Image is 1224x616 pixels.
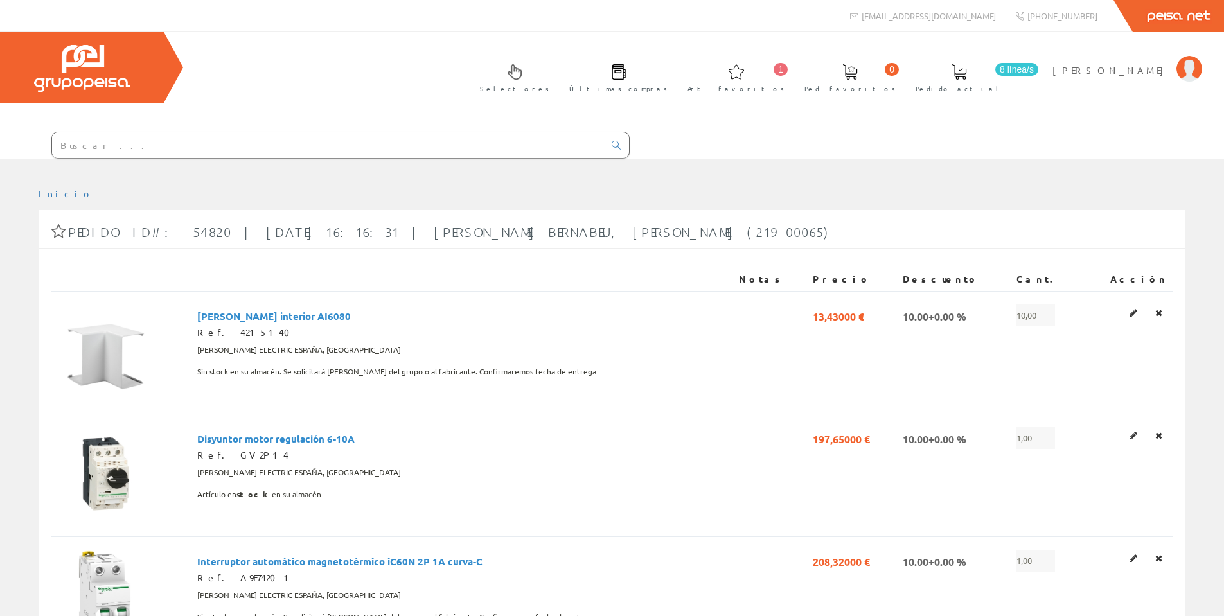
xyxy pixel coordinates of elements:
a: Eliminar [1151,304,1166,321]
span: Interruptor automático magnetotérmico iC60N 2P 1A curva-C [197,550,483,572]
a: Editar [1126,550,1141,567]
span: 208,32000 € [813,550,870,572]
span: 1,00 [1016,427,1055,449]
b: stock [236,489,272,499]
span: Disyuntor motor regulación 6-10A [197,427,355,449]
span: 197,65000 € [813,427,870,449]
span: Art. favoritos [687,82,785,95]
th: Descuento [898,268,1011,291]
a: 8 línea/s Pedido actual [903,53,1042,100]
a: Inicio [39,188,93,199]
a: Últimas compras [556,53,674,100]
span: [PERSON_NAME] interior AI6080 [197,304,351,326]
div: Ref. A9F74201 [197,572,728,585]
a: Eliminar [1151,550,1166,567]
span: [PERSON_NAME] [1052,64,1170,76]
span: 0 [885,63,899,76]
div: Ref. 4215140 [197,326,728,339]
span: Pedido actual [916,82,1003,95]
span: 13,43000 € [813,304,864,326]
img: Foto artículo Disyuntor motor regulación 6-10A (150x150) [57,427,153,524]
span: Selectores [480,82,549,95]
input: Buscar ... [52,132,604,158]
span: [EMAIL_ADDRESS][DOMAIN_NAME] [862,10,996,21]
span: Pedido ID#: 54820 | [DATE] 16:16:31 | [PERSON_NAME] BERNABEU, [PERSON_NAME] (21900065) [68,224,833,240]
span: 8 línea/s [995,63,1038,76]
a: 1 Art. favoritos [675,53,791,100]
span: [PERSON_NAME] ELECTRIC ESPAÑA, [GEOGRAPHIC_DATA] [197,585,401,606]
img: Foto artículo Ángulo interior AI6080 (150x150) [57,304,153,401]
span: 10.00+0.00 % [903,427,966,449]
span: Artículo en en su almacén [197,484,321,506]
span: [PHONE_NUMBER] [1027,10,1097,21]
span: 1 [774,63,788,76]
span: Últimas compras [569,82,668,95]
span: Ped. favoritos [804,82,896,95]
th: Precio [808,268,898,291]
a: Editar [1126,304,1141,321]
a: Selectores [467,53,556,100]
a: [PERSON_NAME] [1052,53,1202,66]
span: 10.00+0.00 % [903,550,966,572]
span: 10.00+0.00 % [903,304,966,326]
span: 1,00 [1016,550,1055,572]
a: Eliminar [1151,427,1166,444]
img: Grupo Peisa [34,45,130,92]
th: Cant. [1011,268,1083,291]
div: Ref. GV2P14 [197,449,728,462]
a: Editar [1126,427,1141,444]
span: Sin stock en su almacén. Se solicitará [PERSON_NAME] del grupo o al fabricante. Confirmaremos fec... [197,361,596,383]
span: [PERSON_NAME] ELECTRIC ESPAÑA, [GEOGRAPHIC_DATA] [197,462,401,484]
span: 10,00 [1016,304,1055,326]
th: Notas [734,268,808,291]
span: [PERSON_NAME] ELECTRIC ESPAÑA, [GEOGRAPHIC_DATA] [197,339,401,361]
th: Acción [1083,268,1173,291]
